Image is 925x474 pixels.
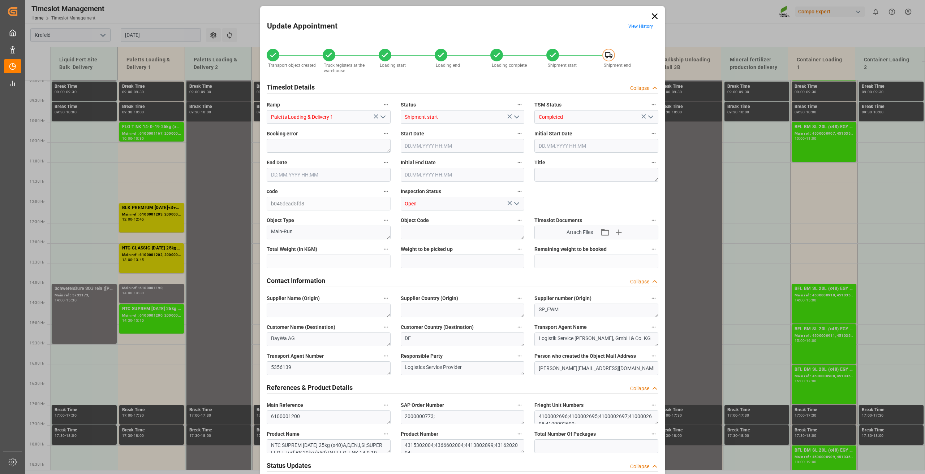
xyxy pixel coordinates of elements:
textarea: Logistik Service [PERSON_NAME], GmbH & Co. KG [534,332,658,346]
button: Weight to be picked up [515,244,524,254]
button: Supplier Country (Origin) [515,293,524,303]
a: View History [628,24,653,29]
button: Object Type [381,216,391,225]
button: open menu [377,112,388,123]
span: Loading end [436,63,460,68]
button: Transport Agent Name [649,322,658,332]
span: Main Reference [267,401,303,409]
span: End Date [267,159,287,166]
input: DD.MM.YYYY HH:MM [401,139,525,153]
span: Initial Start Date [534,130,572,138]
textarea: Logistics Service Provider [401,361,525,375]
button: open menu [511,198,522,209]
span: Frieght Unit Numbers [534,401,584,409]
button: SAP Order Number [515,400,524,410]
input: DD.MM.YYYY HH:MM [401,168,525,182]
span: Product Number [401,430,438,438]
span: code [267,188,278,195]
span: Total Weight (in KGM) [267,245,317,253]
button: Title [649,158,658,167]
textarea: Main-Run [267,226,391,239]
button: Total Weight (in KGM) [381,244,391,254]
span: Product Name [267,430,300,438]
button: Initial End Date [515,158,524,167]
span: Initial End Date [401,159,436,166]
h2: Contact Information [267,276,325,286]
button: Timeslot Documents [649,216,658,225]
button: Remaining weight to be booked [649,244,658,254]
span: Loading start [380,63,406,68]
button: open menu [511,112,522,123]
span: Transport object created [268,63,316,68]
input: Type to search/select [401,110,525,124]
span: Inspection Status [401,188,441,195]
span: Status [401,101,416,109]
button: Supplier number (Origin) [649,293,658,303]
textarea: 2000000773; [401,410,525,424]
textarea: 6100001200 [267,410,391,424]
span: Supplier number (Origin) [534,295,591,302]
button: Total Number Of Packages [649,429,658,439]
button: Frieght Unit Numbers [649,400,658,410]
button: open menu [645,112,655,123]
span: Shipment end [604,63,631,68]
span: Weight to be picked up [401,245,453,253]
button: Initial Start Date [649,129,658,138]
span: Supplier Country (Origin) [401,295,458,302]
button: Product Number [515,429,524,439]
div: Collapse [630,84,649,92]
span: Transport Agent Number [267,352,324,360]
textarea: 5356139 [267,361,391,375]
span: Loading complete [492,63,527,68]
h2: Status Updates [267,461,311,470]
span: SAP Order Number [401,401,444,409]
span: Ramp [267,101,280,109]
button: Person who created the Object Mail Address [649,351,658,361]
button: Supplier Name (Origin) [381,293,391,303]
textarea: 4100002696;4100002695;4100002697;4100002698;4100002699; [534,410,658,424]
button: Start Date [515,129,524,138]
button: Transport Agent Number [381,351,391,361]
button: End Date [381,158,391,167]
button: Inspection Status [515,187,524,196]
span: Customer Name (Destination) [267,323,335,331]
button: Status [515,100,524,109]
div: Collapse [630,463,649,470]
button: Object Code [515,216,524,225]
span: Shipment start [548,63,577,68]
span: Booking error [267,130,298,138]
span: Customer Country (Destination) [401,323,474,331]
span: Total Number Of Packages [534,430,596,438]
button: Customer Name (Destination) [381,322,391,332]
span: Object Code [401,217,429,224]
div: Collapse [630,385,649,392]
input: DD.MM.YYYY HH:MM [534,139,658,153]
button: Ramp [381,100,391,109]
textarea: DE [401,332,525,346]
button: code [381,187,391,196]
textarea: NTC SUPREM [DATE] 25kg (x40)A,D,EN,I,SI;SUPER FLO T Turf BS 20kg (x50) INT;FLO T NK 14-0-19 25kg ... [267,439,391,453]
span: Person who created the Object Mail Address [534,352,636,360]
span: Transport Agent Name [534,323,587,331]
button: Customer Country (Destination) [515,322,524,332]
span: Supplier Name (Origin) [267,295,320,302]
div: Collapse [630,278,649,286]
span: Remaining weight to be booked [534,245,607,253]
span: TSM Status [534,101,562,109]
span: Attach Files [567,229,593,236]
input: DD.MM.YYYY HH:MM [267,168,391,182]
h2: References & Product Details [267,383,353,392]
textarea: SP_EWM [534,304,658,317]
h2: Update Appointment [267,21,337,32]
h2: Timeslot Details [267,82,315,92]
button: TSM Status [649,100,658,109]
span: Timeslot Documents [534,217,582,224]
button: Main Reference [381,400,391,410]
span: Title [534,159,545,166]
textarea: 4315302004;4366602004;4413802899;4316202004; [401,439,525,453]
button: Product Name [381,429,391,439]
span: Responsible Party [401,352,443,360]
button: Responsible Party [515,351,524,361]
textarea: BayWa AG [267,332,391,346]
input: Type to search/select [267,110,391,124]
